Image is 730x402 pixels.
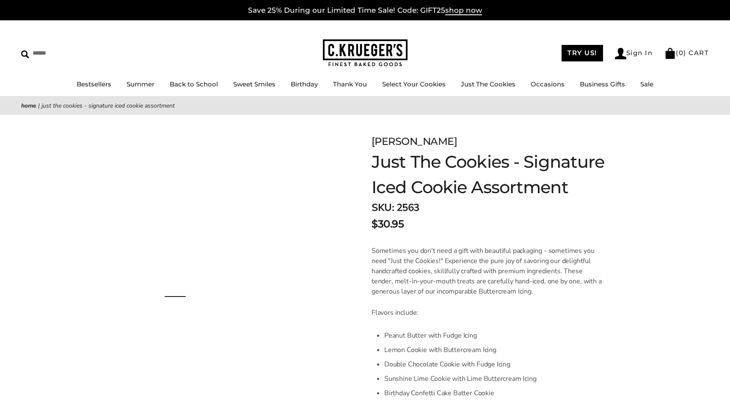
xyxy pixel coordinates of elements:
a: (0) CART [664,49,709,57]
li: Birthday Confetti Cake Batter Cookie [384,386,603,400]
h1: Just The Cookies - Signature Iced Cookie Assortment [372,149,642,200]
li: Double Chocolate Cookie with Fudge Icing [384,357,603,372]
a: Business Gifts [580,80,625,88]
a: Select Your Cookies [382,80,446,88]
img: Search [21,50,29,58]
li: Sunshine Lime Cookie with Lime Buttercream Icing [384,372,603,386]
img: Account [615,48,626,59]
strong: SKU: [372,201,394,214]
span: 0 [679,49,684,57]
li: Lemon Cookie with Buttercream Icing [384,343,603,357]
a: Just The Cookies [461,80,515,88]
a: Sale [640,80,653,88]
a: Back to School [170,80,218,88]
a: Thank You [333,80,367,88]
p: Flavors include: [372,308,603,318]
nav: breadcrumbs [21,101,709,111]
a: Birthday [291,80,318,88]
a: Sign In [615,48,653,59]
p: Sometimes you don't need a gift with beautiful packaging - sometimes you need "Just the Cookies!"... [372,246,603,297]
a: TRY US! [562,45,603,61]
li: Peanut Butter with Fudge Icing [384,328,603,343]
a: Summer [127,80,154,88]
img: C.KRUEGER'S [323,39,408,67]
a: Save 25% During our Limited Time Sale! Code: GIFT25shop now [248,6,482,15]
div: [PERSON_NAME] [372,134,642,149]
img: Bag [664,48,676,59]
a: Bestsellers [77,80,111,88]
span: $30.95 [372,216,404,232]
span: shop now [445,6,482,15]
span: | [38,102,40,110]
a: Home [21,102,36,110]
a: Occasions [531,80,565,88]
span: 2563 [397,201,419,214]
input: Search [21,47,122,60]
span: Just The Cookies - Signature Iced Cookie Assortment [41,102,175,110]
a: Sweet Smiles [233,80,275,88]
